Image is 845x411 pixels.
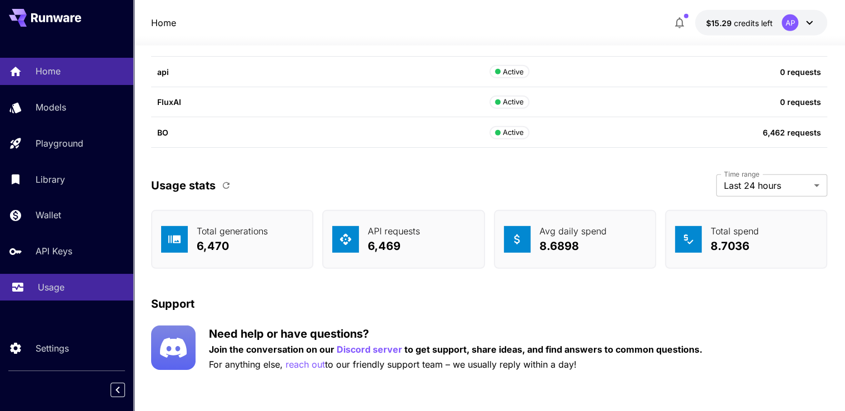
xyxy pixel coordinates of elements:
[209,343,702,357] p: Join the conversation on our to get support, share ideas, and find answers to common questions.
[36,173,65,186] p: Library
[495,67,524,78] div: Active
[622,66,821,78] p: 0 requests
[622,127,821,138] p: 6,462 requests
[286,358,325,372] button: reach out
[368,224,420,238] p: API requests
[209,325,702,342] p: Need help or have questions?
[209,358,702,372] p: For anything else, to our friendly support team – we usually reply within a day!
[711,238,759,254] p: 8.7036
[706,17,773,29] div: $15.28988
[36,137,83,150] p: Playground
[495,97,524,108] div: Active
[724,169,759,179] label: Time range
[157,66,489,78] p: api
[711,224,759,238] p: Total spend
[724,179,809,192] span: Last 24 hours
[151,16,176,29] nav: breadcrumb
[734,18,773,28] span: credits left
[36,244,72,258] p: API Keys
[36,208,61,222] p: Wallet
[782,14,798,31] div: AP
[337,343,402,357] button: Discord server
[706,18,734,28] span: $15.29
[368,238,420,254] p: 6,469
[36,101,66,114] p: Models
[622,96,821,108] p: 0 requests
[695,10,827,36] button: $15.28988AP
[119,380,133,400] div: Collapse sidebar
[539,224,607,238] p: Avg daily spend
[36,342,69,355] p: Settings
[157,96,489,108] p: FluxAI
[151,16,176,29] a: Home
[111,383,125,397] button: Collapse sidebar
[539,238,607,254] p: 8.6898
[157,127,489,138] p: BO
[495,127,524,138] div: Active
[36,64,61,78] p: Home
[38,280,64,294] p: Usage
[151,295,194,312] p: Support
